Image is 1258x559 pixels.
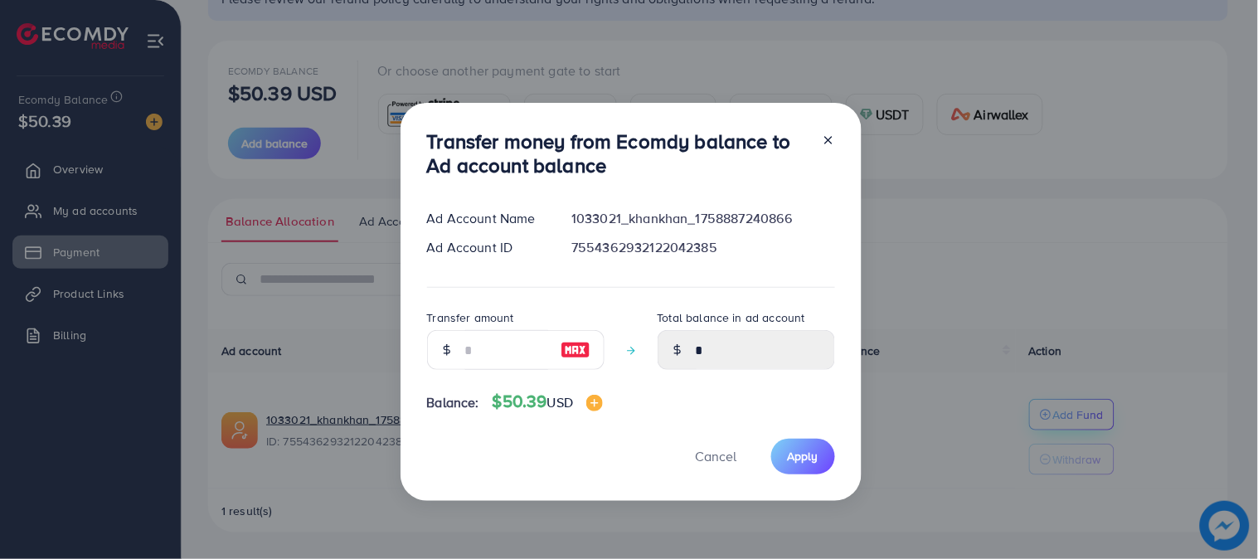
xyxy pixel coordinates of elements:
[696,447,737,465] span: Cancel
[658,309,805,326] label: Total balance in ad account
[414,209,559,228] div: Ad Account Name
[561,340,590,360] img: image
[586,395,603,411] img: image
[558,238,848,257] div: 7554362932122042385
[493,391,603,412] h4: $50.39
[675,439,758,474] button: Cancel
[414,238,559,257] div: Ad Account ID
[427,309,514,326] label: Transfer amount
[547,393,573,411] span: USD
[427,129,809,177] h3: Transfer money from Ecomdy balance to Ad account balance
[771,439,835,474] button: Apply
[788,448,818,464] span: Apply
[558,209,848,228] div: 1033021_khankhan_1758887240866
[427,393,479,412] span: Balance:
